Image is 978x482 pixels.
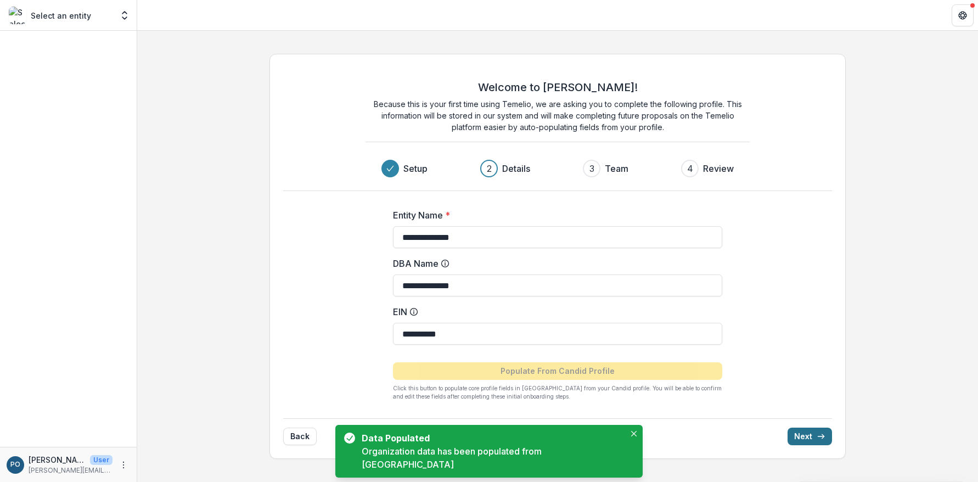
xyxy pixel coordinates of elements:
[9,7,26,24] img: Select an entity
[393,384,722,401] p: Click this button to populate core profile fields in [GEOGRAPHIC_DATA] from your Candid profile. ...
[29,466,113,475] p: [PERSON_NAME][EMAIL_ADDRESS][PERSON_NAME][DOMAIN_NAME]
[366,98,750,133] p: Because this is your first time using Temelio, we are asking you to complete the following profil...
[703,162,734,175] h3: Review
[117,458,130,472] button: More
[283,428,317,445] button: Back
[589,162,594,175] div: 3
[403,162,428,175] h3: Setup
[478,81,638,94] h2: Welcome to [PERSON_NAME]!
[605,162,628,175] h3: Team
[788,428,832,445] button: Next
[393,257,716,270] label: DBA Name
[687,162,693,175] div: 4
[29,454,86,466] p: [PERSON_NAME]
[393,362,722,380] button: Populate From Candid Profile
[10,461,20,468] div: Patrick Ohrman
[117,4,132,26] button: Open entity switcher
[952,4,974,26] button: Get Help
[31,10,91,21] p: Select an entity
[393,209,716,222] label: Entity Name
[381,160,734,177] div: Progress
[502,162,530,175] h3: Details
[393,305,716,318] label: EIN
[90,455,113,465] p: User
[487,162,492,175] div: 2
[362,445,625,471] div: Organization data has been populated from [GEOGRAPHIC_DATA]
[362,431,621,445] div: Data Populated
[627,427,640,440] button: Close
